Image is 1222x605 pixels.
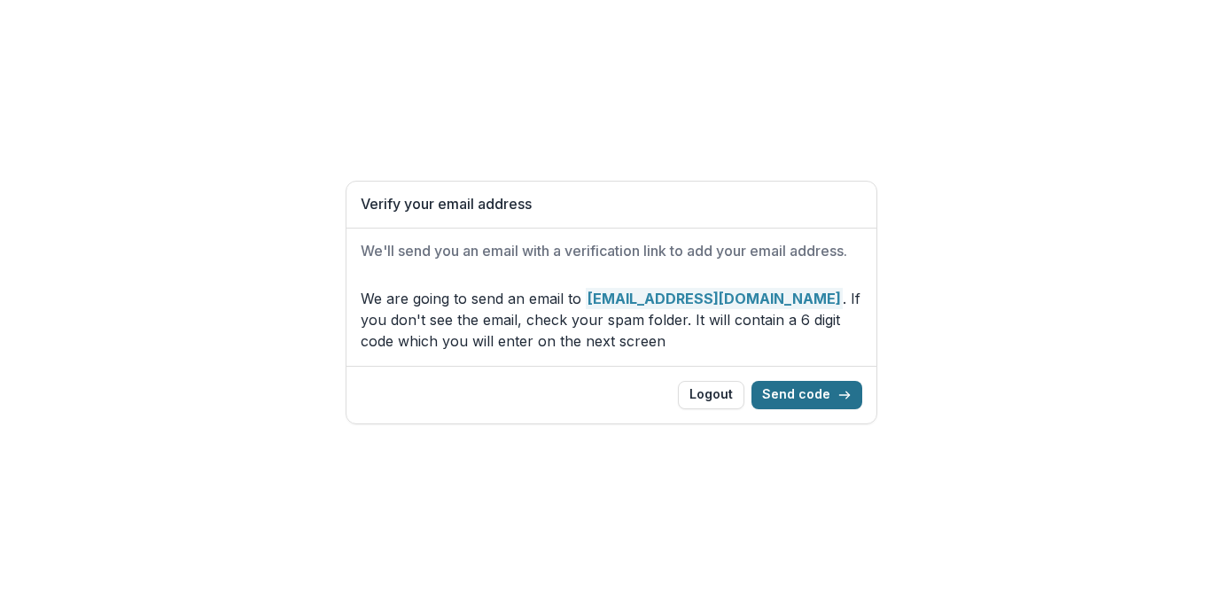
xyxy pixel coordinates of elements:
[361,288,862,352] p: We are going to send an email to . If you don't see the email, check your spam folder. It will co...
[361,243,862,260] h2: We'll send you an email with a verification link to add your email address.
[751,381,862,409] button: Send code
[678,381,744,409] button: Logout
[586,288,843,309] strong: [EMAIL_ADDRESS][DOMAIN_NAME]
[361,196,862,213] h1: Verify your email address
